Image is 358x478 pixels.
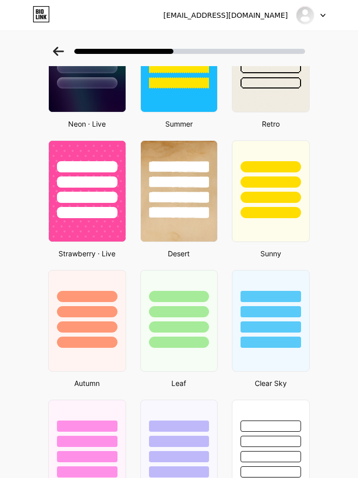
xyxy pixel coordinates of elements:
div: Clear Sky [229,378,313,389]
div: Autumn [45,378,129,389]
div: Strawberry · Live [45,248,129,259]
div: Neon · Live [45,118,129,129]
div: [EMAIL_ADDRESS][DOMAIN_NAME] [163,10,288,21]
div: Leaf [137,378,221,389]
div: Retro [229,118,313,129]
div: Sunny [229,248,313,259]
div: Desert [137,248,221,259]
div: Summer [137,118,221,129]
img: eleonorafl [295,6,315,25]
